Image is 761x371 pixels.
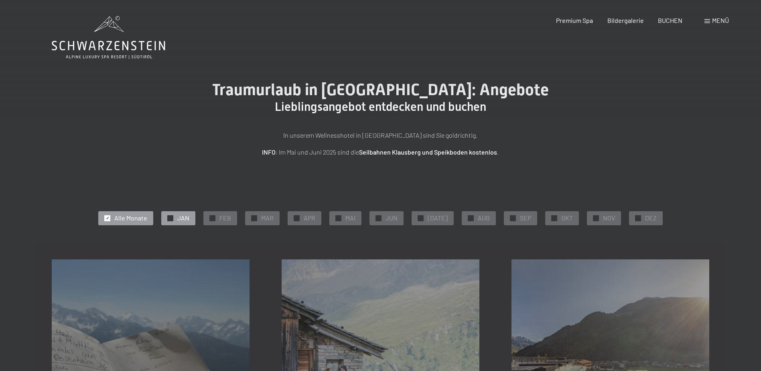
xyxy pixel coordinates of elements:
span: APR [304,214,315,222]
a: Bildergalerie [607,16,644,24]
span: ✓ [637,215,640,221]
a: BUCHEN [658,16,682,24]
span: ✓ [253,215,256,221]
span: ✓ [211,215,214,221]
span: MAR [261,214,274,222]
span: JUN [386,214,398,222]
span: SEP [520,214,531,222]
span: NOV [603,214,615,222]
span: ✓ [295,215,298,221]
span: AUG [478,214,490,222]
span: DEZ [645,214,657,222]
span: ✓ [469,215,473,221]
span: Traumurlaub in [GEOGRAPHIC_DATA]: Angebote [212,80,549,99]
span: ✓ [337,215,340,221]
span: ✓ [419,215,422,221]
span: ✓ [595,215,598,221]
span: Menü [712,16,729,24]
p: : Im Mai und Juni 2025 sind die . [180,147,581,157]
span: [DATE] [428,214,448,222]
p: In unserem Wellnesshotel in [GEOGRAPHIC_DATA] sind Sie goldrichtig. [180,130,581,141]
strong: INFO [262,148,276,156]
span: ✓ [169,215,172,221]
strong: Seilbahnen Klausberg und Speikboden kostenlos [359,148,497,156]
span: ✓ [511,215,515,221]
span: Lieblingsangebot entdecken und buchen [275,100,486,114]
span: Alle Monate [114,214,147,222]
span: ✓ [106,215,109,221]
span: FEB [219,214,231,222]
span: OKT [561,214,573,222]
span: ✓ [553,215,556,221]
span: MAI [345,214,355,222]
a: Premium Spa [556,16,593,24]
span: ✓ [377,215,380,221]
span: JAN [177,214,189,222]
